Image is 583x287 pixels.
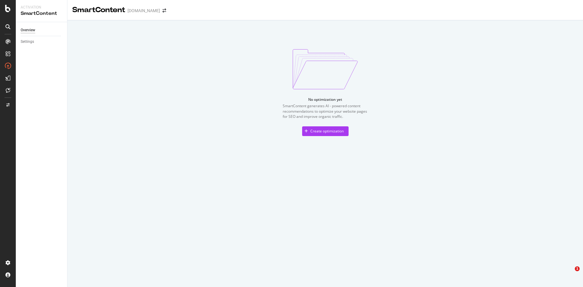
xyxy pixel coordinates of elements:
[21,10,62,17] div: SmartContent
[302,126,349,136] button: Create optimization
[21,27,63,33] a: Overview
[21,39,63,45] a: Settings
[562,266,577,281] iframe: Intercom live chat
[21,5,62,10] div: Activation
[162,9,166,13] div: arrow-right-arrow-left
[292,46,358,92] img: svg%3e
[310,128,344,134] div: Create optimization
[21,27,35,33] div: Overview
[72,5,125,15] div: SmartContent
[21,39,34,45] div: Settings
[128,8,160,14] div: [DOMAIN_NAME]
[283,103,368,119] div: SmartContent generates AI - powered content recommendations to optimize your website pages for SE...
[575,266,580,271] span: 1
[308,97,342,102] div: No optimization yet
